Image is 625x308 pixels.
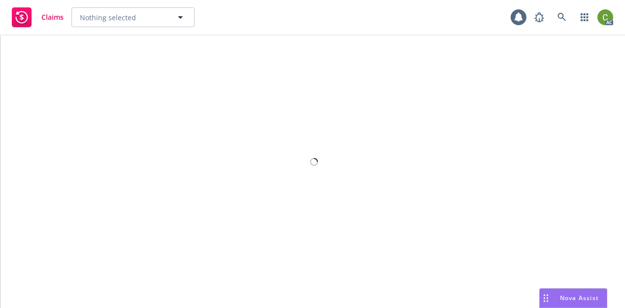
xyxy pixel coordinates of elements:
span: Claims [41,13,64,21]
a: Report a Bug [529,7,549,27]
a: Switch app [575,7,594,27]
button: Nothing selected [71,7,195,27]
a: Search [552,7,572,27]
div: Drag to move [540,289,552,308]
span: Nothing selected [80,12,136,23]
span: Nova Assist [560,294,599,302]
button: Nova Assist [539,288,607,308]
img: photo [597,9,613,25]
